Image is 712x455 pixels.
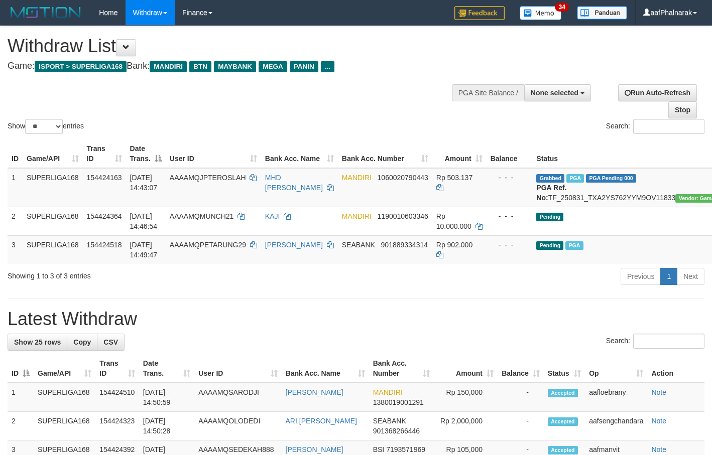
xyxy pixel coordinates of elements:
[577,6,627,20] img: panduan.png
[290,61,318,72] span: PANIN
[342,241,375,249] span: SEABANK
[214,61,256,72] span: MAYBANK
[338,139,432,168] th: Bank Acc. Number: activate to sort column ascending
[586,174,636,183] span: PGA Pending
[286,417,357,425] a: ARI [PERSON_NAME]
[265,241,323,249] a: [PERSON_NAME]
[8,235,23,264] td: 3
[491,240,529,250] div: - - -
[87,174,122,182] span: 154424163
[170,212,234,220] span: AAAAMQMUNCH21
[261,139,338,168] th: Bank Acc. Name: activate to sort column ascending
[585,383,647,412] td: aafloebrany
[126,139,166,168] th: Date Trans.: activate to sort column descending
[536,174,564,183] span: Grabbed
[150,61,187,72] span: MANDIRI
[369,354,434,383] th: Bank Acc. Number: activate to sort column ascending
[520,6,562,20] img: Button%20Memo.svg
[83,139,126,168] th: Trans ID: activate to sort column ascending
[8,267,289,281] div: Showing 1 to 3 of 3 entries
[432,139,487,168] th: Amount: activate to sort column ascending
[14,338,61,346] span: Show 25 rows
[434,412,498,440] td: Rp 2,000,000
[544,354,585,383] th: Status: activate to sort column ascending
[67,334,97,351] a: Copy
[498,412,544,440] td: -
[34,383,95,412] td: SUPERLIGA168
[265,212,280,220] a: KAJI
[73,338,91,346] span: Copy
[491,173,529,183] div: - - -
[321,61,334,72] span: ...
[548,446,578,454] span: Accepted
[434,383,498,412] td: Rp 150,000
[8,61,464,71] h4: Game: Bank:
[23,168,83,207] td: SUPERLIGA168
[25,119,63,134] select: Showentries
[286,388,343,396] a: [PERSON_NAME]
[259,61,287,72] span: MEGA
[194,383,281,412] td: AAAAMQSARODJI
[139,383,195,412] td: [DATE] 14:50:59
[373,427,420,435] span: Copy 901368266446 to clipboard
[386,445,425,453] span: Copy 7193571969 to clipboard
[585,412,647,440] td: aafsengchandara
[660,268,677,285] a: 1
[668,101,697,118] a: Stop
[536,184,566,202] b: PGA Ref. No:
[651,417,666,425] a: Note
[130,174,158,192] span: [DATE] 14:43:07
[97,334,125,351] a: CSV
[8,168,23,207] td: 1
[8,139,23,168] th: ID
[265,174,323,192] a: MHD [PERSON_NAME]
[95,383,139,412] td: 154424510
[87,212,122,220] span: 154424364
[342,174,372,182] span: MANDIRI
[647,354,704,383] th: Action
[139,354,195,383] th: Date Trans.: activate to sort column ascending
[555,3,568,12] span: 34
[373,388,403,396] span: MANDIRI
[342,212,372,220] span: MANDIRI
[565,241,583,250] span: Marked by aafsengchandara
[378,212,428,220] span: Copy 1190010603346 to clipboard
[373,445,385,453] span: BSI
[677,268,704,285] a: Next
[618,84,697,101] a: Run Auto-Refresh
[606,334,704,349] label: Search:
[8,5,84,20] img: MOTION_logo.png
[194,412,281,440] td: AAAAMQOLODEDI
[282,354,369,383] th: Bank Acc. Name: activate to sort column ascending
[130,241,158,259] span: [DATE] 14:49:47
[95,412,139,440] td: 154424323
[606,119,704,134] label: Search:
[498,383,544,412] td: -
[536,213,563,221] span: Pending
[103,338,118,346] span: CSV
[34,412,95,440] td: SUPERLIGA168
[8,334,67,351] a: Show 25 rows
[373,398,424,406] span: Copy 1380019001291 to clipboard
[436,241,472,249] span: Rp 902.000
[8,119,84,134] label: Show entries
[531,89,578,97] span: None selected
[170,174,246,182] span: AAAAMQJPTEROSLAH
[23,235,83,264] td: SUPERLIGA168
[434,354,498,383] th: Amount: activate to sort column ascending
[8,207,23,235] td: 2
[8,309,704,329] h1: Latest Withdraw
[23,207,83,235] td: SUPERLIGA168
[487,139,533,168] th: Balance
[8,412,34,440] td: 2
[189,61,211,72] span: BTN
[454,6,505,20] img: Feedback.jpg
[651,445,666,453] a: Note
[95,354,139,383] th: Trans ID: activate to sort column ascending
[548,389,578,397] span: Accepted
[491,211,529,221] div: - - -
[524,84,591,101] button: None selected
[633,334,704,349] input: Search:
[8,354,34,383] th: ID: activate to sort column descending
[381,241,428,249] span: Copy 901889334314 to clipboard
